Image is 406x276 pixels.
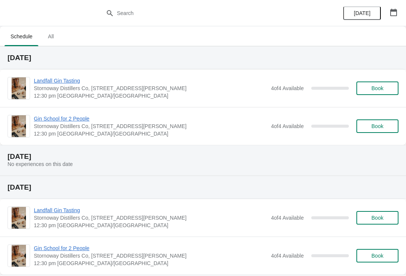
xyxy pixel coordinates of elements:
button: Book [356,81,398,95]
h2: [DATE] [8,184,398,191]
span: Stornoway Distillers Co, [STREET_ADDRESS][PERSON_NAME] [34,84,267,92]
h2: [DATE] [8,153,398,160]
button: Book [356,119,398,133]
span: 4 of 4 Available [271,253,304,259]
button: Book [356,249,398,262]
span: No experiences on this date [8,161,73,167]
span: Book [371,215,383,221]
span: 4 of 4 Available [271,85,304,91]
h2: [DATE] [8,54,398,62]
span: Stornoway Distillers Co, [STREET_ADDRESS][PERSON_NAME] [34,122,267,130]
img: Landfall Gin Tasting | Stornoway Distillers Co, 3 Cromwell Street, Stornoway | 12:30 pm Europe/Lo... [12,207,26,229]
span: 12:30 pm [GEOGRAPHIC_DATA]/[GEOGRAPHIC_DATA] [34,92,267,100]
span: 12:30 pm [GEOGRAPHIC_DATA]/[GEOGRAPHIC_DATA] [34,259,267,267]
button: [DATE] [343,6,381,20]
span: 4 of 4 Available [271,215,304,221]
span: Landfall Gin Tasting [34,207,267,214]
img: Gin School for 2 People | Stornoway Distillers Co, 3 Cromwell Street, Stornoway | 12:30 pm Europe... [12,115,26,137]
span: 12:30 pm [GEOGRAPHIC_DATA]/[GEOGRAPHIC_DATA] [34,222,267,229]
span: [DATE] [354,10,370,16]
span: Book [371,123,383,129]
span: All [41,30,60,43]
span: Schedule [5,30,38,43]
img: Gin School for 2 People | Stornoway Distillers Co, 3 Cromwell Street, Stornoway | 12:30 pm Europe... [12,245,26,267]
span: Gin School for 2 People [34,244,267,252]
button: Book [356,211,398,225]
span: Book [371,85,383,91]
span: 4 of 4 Available [271,123,304,129]
span: Book [371,253,383,259]
span: Landfall Gin Tasting [34,77,267,84]
img: Landfall Gin Tasting | Stornoway Distillers Co, 3 Cromwell Street, Stornoway | 12:30 pm Europe/Lo... [12,77,26,99]
input: Search [117,6,304,20]
span: Gin School for 2 People [34,115,267,122]
span: Stornoway Distillers Co, [STREET_ADDRESS][PERSON_NAME] [34,252,267,259]
span: 12:30 pm [GEOGRAPHIC_DATA]/[GEOGRAPHIC_DATA] [34,130,267,137]
span: Stornoway Distillers Co, [STREET_ADDRESS][PERSON_NAME] [34,214,267,222]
